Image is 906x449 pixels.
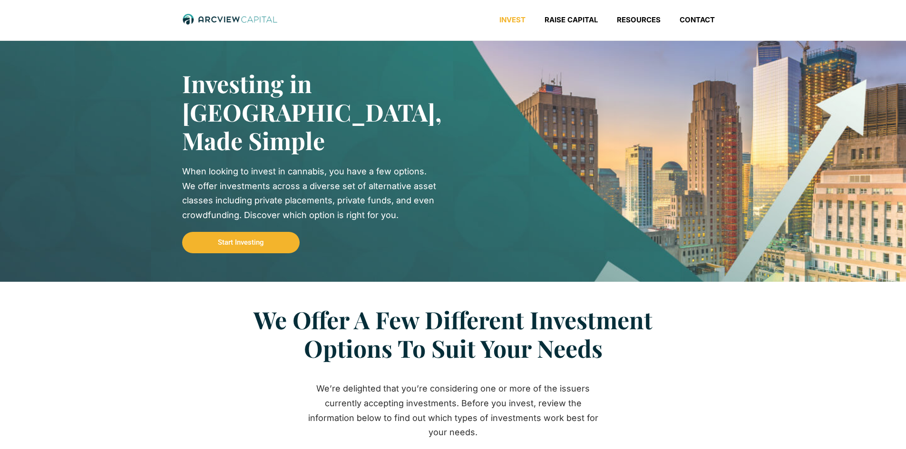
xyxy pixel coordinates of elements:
a: Invest [490,15,535,25]
a: Start Investing [182,232,300,253]
a: Raise Capital [535,15,607,25]
h2: We Offer A Few Different Investment Options To Suit Your Needs [220,306,686,363]
h2: Investing in [GEOGRAPHIC_DATA], Made Simple [182,69,425,155]
div: We’re delighted that you’re considering one or more of the issuers currently accepting investment... [301,382,605,439]
a: Contact [670,15,724,25]
span: Start Investing [218,239,264,246]
a: Resources [607,15,670,25]
div: When looking to invest in cannabis, you have a few options. We offer investments across a diverse... [182,164,439,222]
